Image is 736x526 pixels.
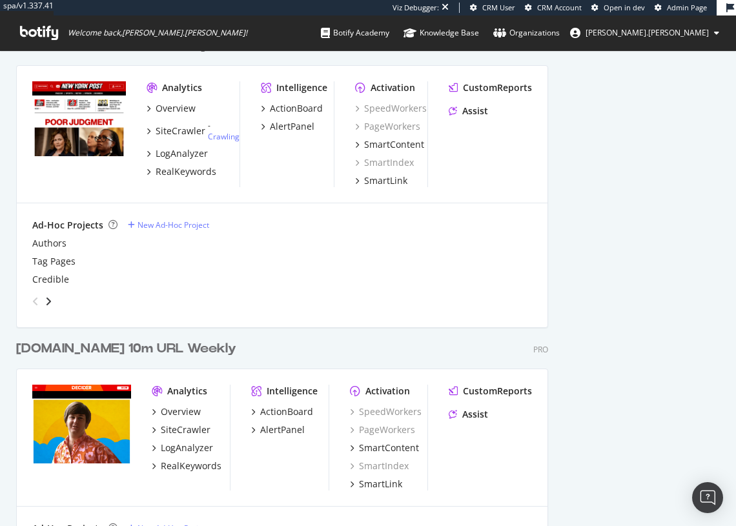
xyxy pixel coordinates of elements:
[586,27,709,38] span: jessica.jordan
[261,102,323,115] a: ActionBoard
[208,120,240,142] div: -
[371,81,415,94] div: Activation
[449,105,488,117] a: Assist
[364,174,407,187] div: SmartLink
[537,3,582,12] span: CRM Account
[449,385,532,398] a: CustomReports
[350,423,415,436] a: PageWorkers
[267,385,318,398] div: Intelligence
[156,102,196,115] div: Overview
[493,26,560,39] div: Organizations
[560,23,730,43] button: [PERSON_NAME].[PERSON_NAME]
[152,423,210,436] a: SiteCrawler
[355,156,414,169] a: SmartIndex
[152,405,201,418] a: Overview
[156,125,205,137] div: SiteCrawler
[667,3,707,12] span: Admin Page
[470,3,515,13] a: CRM User
[147,102,196,115] a: Overview
[276,81,327,94] div: Intelligence
[161,423,210,436] div: SiteCrawler
[138,219,209,230] div: New Ad-Hoc Project
[404,15,479,50] a: Knowledge Base
[463,385,532,398] div: CustomReports
[493,15,560,50] a: Organizations
[16,339,241,358] a: [DOMAIN_NAME] 10m URL Weekly
[147,120,240,142] a: SiteCrawler- Crawling
[32,81,126,156] img: www.Nypost.com
[350,441,419,454] a: SmartContent
[147,165,216,178] a: RealKeywords
[692,482,723,513] div: Open Intercom Messenger
[260,423,305,436] div: AlertPanel
[16,339,236,358] div: [DOMAIN_NAME] 10m URL Weekly
[482,3,515,12] span: CRM User
[32,219,103,232] div: Ad-Hoc Projects
[27,291,44,312] div: angle-left
[350,478,402,491] a: SmartLink
[161,441,213,454] div: LogAnalyzer
[449,408,488,421] a: Assist
[355,174,407,187] a: SmartLink
[208,131,240,142] a: Crawling
[44,295,53,308] div: angle-right
[449,81,532,94] a: CustomReports
[321,26,389,39] div: Botify Academy
[533,344,548,355] div: Pro
[161,405,201,418] div: Overview
[32,385,131,464] img: www.Decider.com
[321,15,389,50] a: Botify Academy
[655,3,707,13] a: Admin Page
[364,138,424,151] div: SmartContent
[355,138,424,151] a: SmartContent
[404,26,479,39] div: Knowledge Base
[359,441,419,454] div: SmartContent
[525,3,582,13] a: CRM Account
[462,408,488,421] div: Assist
[32,273,69,286] a: Credible
[260,405,313,418] div: ActionBoard
[156,165,216,178] div: RealKeywords
[355,120,420,133] a: PageWorkers
[591,3,645,13] a: Open in dev
[350,405,422,418] a: SpeedWorkers
[167,385,207,398] div: Analytics
[393,3,439,13] div: Viz Debugger:
[161,460,221,472] div: RealKeywords
[359,478,402,491] div: SmartLink
[32,255,76,268] a: Tag Pages
[463,81,532,94] div: CustomReports
[156,147,208,160] div: LogAnalyzer
[355,102,427,115] a: SpeedWorkers
[270,120,314,133] div: AlertPanel
[128,219,209,230] a: New Ad-Hoc Project
[462,105,488,117] div: Assist
[604,3,645,12] span: Open in dev
[270,102,323,115] div: ActionBoard
[350,460,409,472] a: SmartIndex
[147,147,208,160] a: LogAnalyzer
[251,423,305,436] a: AlertPanel
[251,405,313,418] a: ActionBoard
[152,460,221,472] a: RealKeywords
[261,120,314,133] a: AlertPanel
[152,441,213,454] a: LogAnalyzer
[162,81,202,94] div: Analytics
[365,385,410,398] div: Activation
[68,28,247,38] span: Welcome back, [PERSON_NAME].[PERSON_NAME] !
[32,237,66,250] a: Authors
